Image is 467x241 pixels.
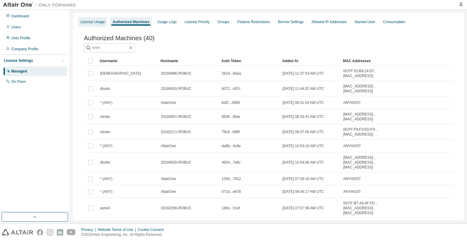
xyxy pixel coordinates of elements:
span: [DATE] 08:33:41 AM UTC [282,114,324,119]
span: 6df2...0885 [222,100,240,105]
span: 79c8...688f [222,129,240,134]
div: Added At [282,56,338,66]
span: 1254...7412 [222,176,241,181]
span: cbratu [100,129,110,134]
span: ANYHOST [343,189,361,194]
p: © 2025 Altair Engineering, Inc. All Rights Reserved. [81,232,168,237]
div: License Usage [81,19,105,24]
span: * (ANY) [100,144,112,148]
span: [DEMOGRAPHIC_DATA] [100,71,141,76]
span: 20182211-ROBUC [161,129,192,134]
div: Users [11,25,21,30]
div: User Profile [11,36,30,41]
span: 20184926-ROBUC [161,160,192,165]
div: Usage Logs [157,19,177,24]
img: altair_logo.svg [2,229,33,236]
span: b072...c87c [222,86,240,91]
div: Cookie Consent [138,227,167,232]
div: Website Terms of Use [98,227,138,232]
span: 4624...7a6c [222,160,241,165]
span: 20184951-ROBUC [161,114,192,119]
span: 291d...8aea [222,71,241,76]
span: 00:FF:B7:A6:4F:FD , [MAC_ADDRESS] , [MAC_ADDRESS] [343,201,386,215]
div: Company Profile [11,47,38,51]
div: Groups [217,19,229,24]
div: MAC Addresses [343,56,386,66]
img: linkedin.svg [57,229,63,236]
div: Authorized Machines [112,19,149,24]
div: Consumables [383,19,405,24]
div: Feature Restrictions [237,19,270,24]
span: ANYHOST [343,144,361,148]
span: [DATE] 08:37:06 AM UTC [282,129,324,134]
div: Named User [355,19,375,24]
div: Managed [11,69,27,74]
span: [MAC_ADDRESS] , [MAC_ADDRESS] [343,84,386,94]
div: Allowed IP Addresses [312,19,347,24]
span: [DATE] 07:39:16 AM UTC [282,176,324,181]
div: Username [100,56,156,66]
span: [DATE] 10:54:06 AM UTC [282,160,324,165]
span: dtudor [100,160,110,165]
span: 180e...51ef [222,206,240,211]
img: Altair One [3,2,79,8]
span: [DATE] 09:46:17 AM UTC [282,189,324,194]
span: 071b...e676 [222,189,241,194]
span: Authorized Machines (40) [84,35,154,42]
div: Dashboard [11,14,29,19]
span: aene3 [100,206,110,211]
span: [DATE] 07:57:38 AM UTC [282,206,324,211]
span: cbratu [100,114,110,119]
span: [MAC_ADDRESS] , [MAC_ADDRESS] [343,112,386,122]
img: facebook.svg [37,229,43,236]
div: Auth Token [221,56,277,66]
span: 00:FF:53:B8:24:D7 , [MAC_ADDRESS] [343,69,386,78]
span: [DATE] 10:53:16 AM UTC [282,144,324,148]
span: 20184926-ROBUC [161,86,192,91]
span: ANYHOST [343,176,361,181]
span: 8636...6fae [222,114,240,119]
span: 20182266-ROBUC [161,206,192,211]
span: 00:FF:F9:F3:ED:FD , [MAC_ADDRESS] [343,127,386,137]
span: [MAC_ADDRESS] , [MAC_ADDRESS] , [MAC_ADDRESS] [343,155,386,170]
div: Privacy [81,227,98,232]
img: instagram.svg [47,229,53,236]
span: [DATE] 08:31:04 AM UTC [282,100,324,105]
span: [DATE] 11:44:02 AM UTC [282,86,324,91]
span: AltairOne [161,100,176,105]
span: * (ANY) [100,176,112,181]
span: dtudor [100,86,110,91]
span: 20184986-ROBUC [161,71,192,76]
div: License Settings [4,58,33,63]
div: License Priority [185,19,209,24]
span: * (ANY) [100,100,112,105]
div: Hostname [161,56,216,66]
span: AltairOne [161,144,176,148]
div: On Prem [11,79,26,84]
div: Borrow Settings [278,19,304,24]
span: * (ANY) [100,189,112,194]
span: ANYHOST [343,100,361,105]
img: youtube.svg [67,229,76,236]
span: [DATE] 11:37:53 AM UTC [282,71,324,76]
span: da9b...4c9e [222,144,241,148]
span: AltairOne [161,176,176,181]
span: AltairOne [161,189,176,194]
